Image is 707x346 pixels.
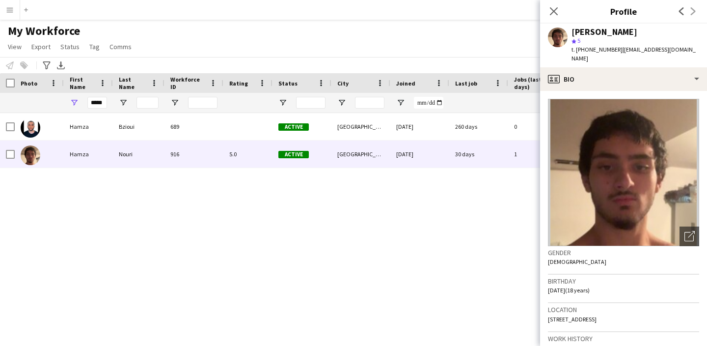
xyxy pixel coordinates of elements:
div: 689 [164,113,223,140]
div: [DATE] [390,113,449,140]
button: Open Filter Menu [119,98,128,107]
h3: Gender [548,248,699,257]
input: Workforce ID Filter Input [188,97,218,109]
img: Crew avatar or photo [548,99,699,246]
h3: Location [548,305,699,314]
a: Export [27,40,54,53]
button: Open Filter Menu [70,98,79,107]
h3: Birthday [548,277,699,286]
span: Last job [455,80,477,87]
input: First Name Filter Input [87,97,107,109]
div: 5.0 [223,141,272,168]
a: Tag [85,40,104,53]
span: t. [PHONE_NUMBER] [571,46,623,53]
div: [GEOGRAPHIC_DATA] [331,113,390,140]
span: [STREET_ADDRESS] [548,316,597,323]
div: [GEOGRAPHIC_DATA] [331,141,390,168]
span: Active [278,151,309,158]
span: Jobs (last 90 days) [514,76,549,90]
span: Workforce ID [170,76,206,90]
div: 916 [164,141,223,168]
div: 30 days [449,141,508,168]
div: Nouri [113,141,164,168]
span: Photo [21,80,37,87]
input: Status Filter Input [296,97,326,109]
div: [DATE] [390,141,449,168]
input: Last Name Filter Input [136,97,159,109]
a: View [4,40,26,53]
div: Bzioui [113,113,164,140]
span: Status [278,80,298,87]
span: Comms [109,42,132,51]
div: Bio [540,67,707,91]
span: [DEMOGRAPHIC_DATA] [548,258,606,265]
span: My Workforce [8,24,80,38]
span: Active [278,123,309,131]
img: Hamza Bzioui [21,118,40,138]
div: Hamza [64,113,113,140]
button: Open Filter Menu [170,98,179,107]
span: Joined [396,80,415,87]
button: Open Filter Menu [278,98,287,107]
div: 260 days [449,113,508,140]
img: Hamza Nouri [21,145,40,165]
span: Tag [89,42,100,51]
button: Open Filter Menu [396,98,405,107]
span: Status [60,42,80,51]
span: Last Name [119,76,147,90]
div: 0 [508,113,567,140]
span: Export [31,42,51,51]
div: Hamza [64,141,113,168]
a: Status [56,40,83,53]
app-action-btn: Advanced filters [41,59,53,71]
span: Rating [229,80,248,87]
span: City [337,80,349,87]
span: [DATE] (18 years) [548,287,590,294]
div: [PERSON_NAME] [571,28,637,36]
div: 1 [508,141,567,168]
button: Open Filter Menu [337,98,346,107]
div: Open photos pop-in [680,227,699,246]
span: 5 [577,37,580,44]
span: | [EMAIL_ADDRESS][DOMAIN_NAME] [571,46,696,62]
app-action-btn: Export XLSX [55,59,67,71]
input: Joined Filter Input [414,97,443,109]
a: Comms [106,40,136,53]
h3: Work history [548,334,699,343]
h3: Profile [540,5,707,18]
span: First Name [70,76,95,90]
span: View [8,42,22,51]
input: City Filter Input [355,97,384,109]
